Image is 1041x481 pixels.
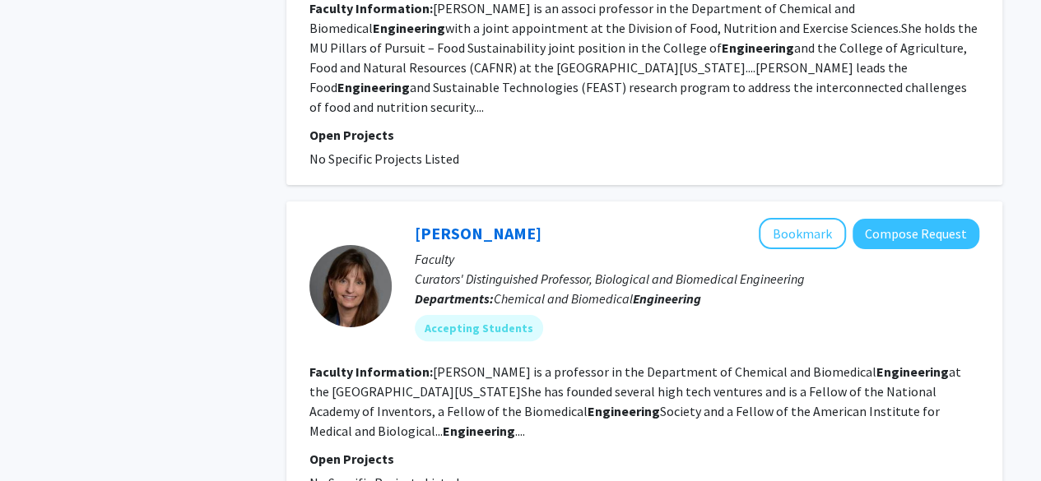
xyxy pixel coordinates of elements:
[12,407,70,469] iframe: Chat
[309,363,433,380] b: Faculty Information:
[415,315,543,341] mat-chip: Accepting Students
[415,269,979,289] p: Curators' Distinguished Professor, Biological and Biomedical Engineering
[309,363,961,439] fg-read-more: [PERSON_NAME] is a professor in the Department of Chemical and Biomedical at the [GEOGRAPHIC_DATA...
[722,39,794,56] b: Engineering
[853,219,979,249] button: Compose Request to Sheila Grant
[415,249,979,269] p: Faculty
[759,218,846,249] button: Add Sheila Grant to Bookmarks
[309,449,979,469] p: Open Projects
[309,150,459,167] span: No Specific Projects Listed
[494,290,701,307] span: Chemical and Biomedical
[876,363,949,380] b: Engineering
[373,20,445,36] b: Engineering
[633,290,701,307] b: Engineering
[415,290,494,307] b: Departments:
[415,223,541,243] a: [PERSON_NAME]
[443,423,515,439] b: Engineering
[588,403,660,419] b: Engineering
[309,125,979,145] p: Open Projects
[337,79,410,95] b: Engineering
